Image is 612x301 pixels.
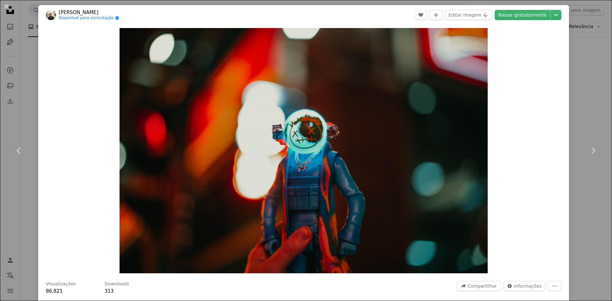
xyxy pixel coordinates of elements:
a: Baixar gratuitamente [495,10,550,20]
button: Compartilhar esta imagem [457,281,501,291]
button: Adicionar à coleção [430,10,442,20]
h3: Visualizações [46,281,76,287]
a: Disponível para contratação [59,16,119,21]
button: Mais ações [548,281,561,291]
h3: Downloads [105,281,129,287]
img: Ir para o perfil de Jonathan Cooper [46,10,56,20]
button: Editar imagem [445,10,492,20]
span: Informações [514,281,542,291]
a: Próximo [574,120,612,181]
span: Compartilhar [468,281,497,291]
button: Ampliar esta imagem [120,28,488,273]
button: Escolha o tamanho do download [550,10,561,20]
span: 313 [105,288,114,294]
button: Estatísticas desta imagem [503,281,545,291]
span: 86.821 [46,288,63,294]
button: Curtir [414,10,427,20]
a: [PERSON_NAME] [59,9,119,16]
img: pessoa que segura o brinquedo do robô azul e branco [120,28,488,273]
